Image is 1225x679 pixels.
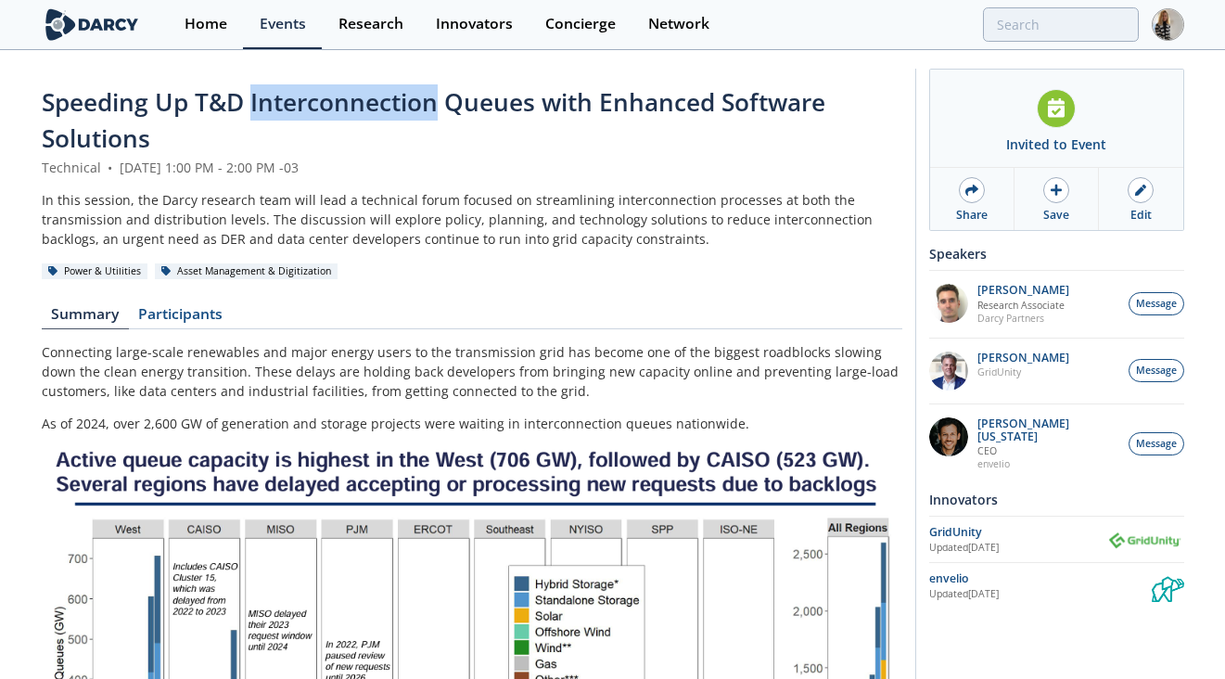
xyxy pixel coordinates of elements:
[956,207,988,224] div: Share
[929,523,1184,556] a: GridUnity Updated[DATE] GridUnity
[929,587,1152,602] div: Updated [DATE]
[1136,437,1177,452] span: Message
[338,17,403,32] div: Research
[929,483,1184,516] div: Innovators
[1136,297,1177,312] span: Message
[1106,529,1184,552] img: GridUnity
[42,8,143,41] img: logo-wide.svg
[1006,135,1106,154] div: Invited to Event
[545,17,616,32] div: Concierge
[929,541,1106,556] div: Updated [DATE]
[929,237,1184,270] div: Speakers
[977,457,1118,470] p: envelio
[1136,364,1177,378] span: Message
[1129,359,1184,382] button: Message
[977,365,1069,378] p: GridUnity
[977,352,1069,365] p: [PERSON_NAME]
[1130,207,1152,224] div: Edit
[983,7,1139,42] input: Advanced Search
[929,570,1152,587] div: envelio
[929,417,968,456] img: 1b183925-147f-4a47-82c9-16eeeed5003c
[977,284,1069,297] p: [PERSON_NAME]
[42,85,825,155] span: Speeding Up T&D Interconnection Queues with Enhanced Software Solutions
[42,307,129,329] a: Summary
[1129,432,1184,455] button: Message
[648,17,709,32] div: Network
[185,17,227,32] div: Home
[977,299,1069,312] p: Research Associate
[42,342,902,401] p: Connecting large-scale renewables and major energy users to the transmission grid has become one ...
[105,159,116,176] span: •
[977,444,1118,457] p: CEO
[929,284,968,323] img: f1d2b35d-fddb-4a25-bd87-d4d314a355e9
[42,414,902,433] p: As of 2024, over 2,600 GW of generation and storage projects were waiting in interconnection queu...
[977,417,1118,443] p: [PERSON_NAME][US_STATE]
[929,570,1184,602] a: envelio Updated[DATE] envelio
[42,158,902,177] div: Technical [DATE] 1:00 PM - 2:00 PM -03
[1099,168,1182,230] a: Edit
[1152,8,1184,41] img: Profile
[436,17,513,32] div: Innovators
[42,190,902,249] div: In this session, the Darcy research team will lead a technical forum focused on streamlining inte...
[1152,570,1184,602] img: envelio
[42,263,148,280] div: Power & Utilities
[129,307,233,329] a: Participants
[1043,207,1069,224] div: Save
[1129,292,1184,315] button: Message
[929,524,1106,541] div: GridUnity
[929,352,968,391] img: d42dc26c-2a28-49ac-afde-9b58c84c0349
[155,263,338,280] div: Asset Management & Digitization
[977,312,1069,325] p: Darcy Partners
[260,17,306,32] div: Events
